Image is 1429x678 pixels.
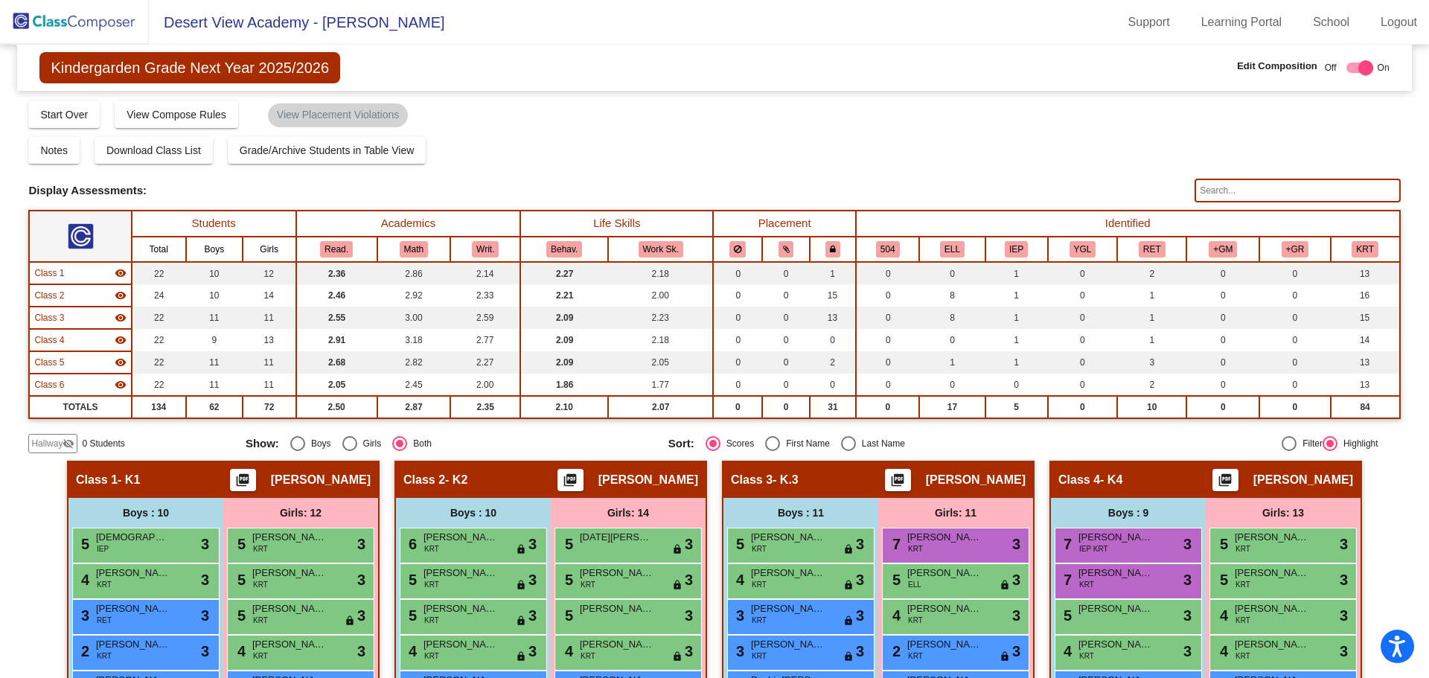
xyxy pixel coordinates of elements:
td: 0 [762,329,810,351]
span: Class 5 [34,356,64,369]
span: [PERSON_NAME] [1078,530,1153,545]
td: 2.91 [296,329,377,351]
td: 2.33 [450,284,520,307]
span: Sort: [668,437,694,450]
td: 13 [243,329,296,351]
button: Behav. [546,241,582,258]
button: +GM [1209,241,1237,258]
button: +GR [1282,241,1309,258]
mat-icon: visibility [115,356,127,368]
span: 3 [856,569,864,591]
td: 1 [1117,284,1186,307]
span: 3 [1340,533,1348,555]
div: Scores [720,437,754,450]
th: Individualized Education Plan [985,237,1048,262]
td: 2.68 [296,351,377,374]
span: Edit Composition [1237,59,1317,74]
td: 0 [1186,284,1259,307]
span: [PERSON_NAME] [423,566,498,581]
td: 0 [1048,329,1117,351]
th: Placement [713,211,856,237]
td: 2.46 [296,284,377,307]
span: Kindergarden Grade Next Year 2025/2026 [39,52,340,83]
td: 1 [919,351,985,374]
button: Start Over [28,101,100,128]
td: 0 [1048,396,1117,418]
td: 72 [243,396,296,418]
span: 3 [357,569,365,591]
td: 0 [1048,351,1117,374]
td: 2.36 [296,262,377,284]
td: 11 [243,374,296,396]
td: 0 [1048,284,1117,307]
td: 2.07 [608,396,713,418]
span: KRT [908,543,923,554]
th: Students [132,211,296,237]
td: 0 [762,351,810,374]
td: 1 [985,262,1048,284]
td: 15 [1331,307,1400,329]
mat-chip: View Placement Violations [268,103,408,127]
button: Read. [320,241,353,258]
td: 0 [713,374,762,396]
td: 22 [132,351,186,374]
td: 2.18 [608,262,713,284]
td: 11 [186,307,243,329]
td: 0 [713,284,762,307]
td: 0 [856,307,920,329]
td: 1 [985,307,1048,329]
span: 3 [528,569,537,591]
div: Filter [1297,437,1323,450]
th: Life Skills [520,211,713,237]
span: Class 2 [34,289,64,302]
td: 15 [810,284,856,307]
td: 2.00 [608,284,713,307]
td: 2.09 [520,329,608,351]
span: - K2 [445,473,467,487]
td: 3.00 [377,307,451,329]
td: 0 [1186,351,1259,374]
td: 14 [243,284,296,307]
span: Notes [40,144,68,156]
td: 31 [810,396,856,418]
mat-icon: picture_as_pdf [561,473,579,493]
div: Girls: 12 [223,498,378,528]
span: [PERSON_NAME] [1235,566,1309,581]
td: 2.10 [520,396,608,418]
span: 3 [1012,569,1020,591]
th: Academics [296,211,521,237]
td: 11 [243,351,296,374]
span: On [1378,61,1390,74]
mat-icon: picture_as_pdf [234,473,252,493]
td: 0 [1259,374,1330,396]
span: Class 4 [34,333,64,347]
button: Print Students Details [557,469,584,491]
td: 1 [985,329,1048,351]
button: ELL [940,241,965,258]
td: 0 [1259,329,1330,351]
div: Boys : 10 [396,498,551,528]
td: 0 [1048,374,1117,396]
td: 0 [762,262,810,284]
td: Shelley Burge - K.3 [29,307,131,329]
span: Desert View Academy - [PERSON_NAME] [149,10,445,34]
td: 13 [1331,262,1400,284]
span: [PERSON_NAME] [423,530,498,545]
td: 3 [1117,351,1186,374]
td: 8 [919,307,985,329]
th: Girls [243,237,296,262]
td: 2.05 [296,374,377,396]
span: Class 3 [34,311,64,324]
span: [PERSON_NAME] [271,473,371,487]
mat-icon: visibility_off [63,438,74,450]
mat-icon: visibility [115,334,127,346]
td: 3.18 [377,329,451,351]
div: Girls: 14 [551,498,706,528]
button: YGL [1070,241,1096,258]
th: Keep with teacher [810,237,856,262]
td: 2.14 [450,262,520,284]
span: 3 [1012,533,1020,555]
span: [PERSON_NAME] [598,473,698,487]
td: 2.09 [520,307,608,329]
span: Start Over [40,109,88,121]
